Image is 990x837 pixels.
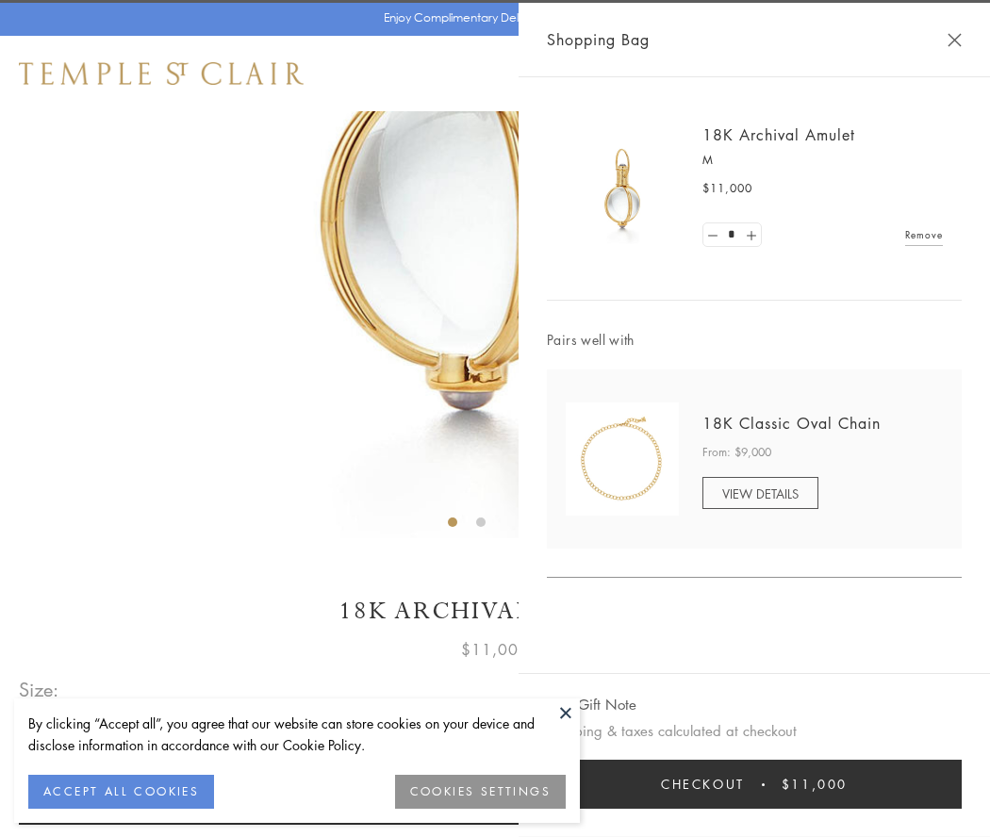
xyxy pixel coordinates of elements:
[384,8,598,27] p: Enjoy Complimentary Delivery & Returns
[461,637,529,662] span: $11,000
[566,402,679,516] img: N88865-OV18
[722,484,799,502] span: VIEW DETAILS
[702,124,855,145] a: 18K Archival Amulet
[28,713,566,756] div: By clicking “Accept all”, you agree that our website can store cookies on your device and disclos...
[702,477,818,509] a: VIEW DETAILS
[702,179,752,198] span: $11,000
[547,329,962,351] span: Pairs well with
[661,774,745,795] span: Checkout
[702,443,771,462] span: From: $9,000
[19,62,304,85] img: Temple St. Clair
[948,33,962,47] button: Close Shopping Bag
[547,719,962,743] p: Shipping & taxes calculated at checkout
[547,27,650,52] span: Shopping Bag
[566,132,679,245] img: 18K Archival Amulet
[19,674,60,705] span: Size:
[28,775,214,809] button: ACCEPT ALL COOKIES
[702,151,943,170] p: M
[395,775,566,809] button: COOKIES SETTINGS
[547,760,962,809] button: Checkout $11,000
[703,223,722,247] a: Set quantity to 0
[905,224,943,245] a: Remove
[547,693,636,716] button: Add Gift Note
[741,223,760,247] a: Set quantity to 2
[19,595,971,628] h1: 18K Archival Amulet
[782,774,848,795] span: $11,000
[702,413,881,434] a: 18K Classic Oval Chain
